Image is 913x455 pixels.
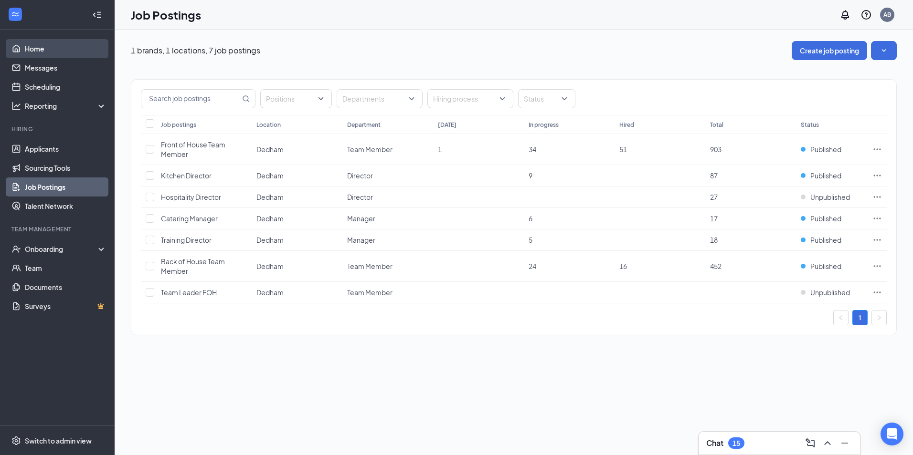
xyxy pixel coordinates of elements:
[810,192,850,202] span: Unpublished
[252,134,342,165] td: Dedham
[837,435,852,451] button: Minimize
[25,58,106,77] a: Messages
[710,262,722,270] span: 452
[252,282,342,303] td: Dedham
[25,436,92,445] div: Switch to admin view
[524,115,615,134] th: In progress
[141,90,240,108] input: Search job postings
[25,278,106,297] a: Documents
[710,236,718,244] span: 18
[11,244,21,254] svg: UserCheck
[347,193,373,201] span: Director
[860,9,872,21] svg: QuestionInfo
[342,165,433,186] td: Director
[619,145,627,154] span: 51
[25,196,106,216] a: Talent Network
[256,262,284,270] span: Dedham
[25,139,106,158] a: Applicants
[252,186,342,208] td: Dedham
[839,9,851,21] svg: Notifications
[820,435,835,451] button: ChevronUp
[872,235,882,245] svg: Ellipses
[342,208,433,229] td: Manager
[256,145,284,154] span: Dedham
[810,235,841,245] span: Published
[810,288,850,297] span: Unpublished
[252,208,342,229] td: Dedham
[529,262,536,270] span: 24
[872,261,882,271] svg: Ellipses
[25,297,106,316] a: SurveysCrown
[342,134,433,165] td: Team Member
[11,125,105,133] div: Hiring
[803,435,818,451] button: ComposeMessage
[161,121,196,129] div: Job postings
[871,310,887,325] button: right
[879,46,889,55] svg: SmallChevronDown
[347,121,381,129] div: Department
[792,41,867,60] button: Create job posting
[810,214,841,223] span: Published
[347,145,393,154] span: Team Member
[710,193,718,201] span: 27
[342,229,433,251] td: Manager
[347,171,373,180] span: Director
[433,115,524,134] th: [DATE]
[822,437,833,449] svg: ChevronUp
[838,315,844,321] span: left
[25,259,106,278] a: Team
[131,45,260,56] p: 1 brands, 1 locations, 7 job postings
[710,214,718,223] span: 17
[11,101,21,111] svg: Analysis
[529,214,532,223] span: 6
[342,251,433,282] td: Team Member
[872,288,882,297] svg: Ellipses
[852,310,868,325] li: 1
[710,171,718,180] span: 87
[161,214,218,223] span: Catering Manager
[161,140,225,158] span: Front of House Team Member
[161,257,225,275] span: Back of House Team Member
[256,171,284,180] span: Dedham
[733,439,740,447] div: 15
[25,39,106,58] a: Home
[347,288,393,297] span: Team Member
[796,115,868,134] th: Status
[529,236,532,244] span: 5
[883,10,891,19] div: AB
[25,177,106,196] a: Job Postings
[161,171,212,180] span: Kitchen Director
[252,165,342,186] td: Dedham
[871,41,897,60] button: SmallChevronDown
[710,145,722,154] span: 903
[872,214,882,223] svg: Ellipses
[805,437,816,449] svg: ComposeMessage
[342,186,433,208] td: Director
[839,437,850,449] svg: Minimize
[872,171,882,180] svg: Ellipses
[872,192,882,202] svg: Ellipses
[161,288,217,297] span: Team Leader FOH
[256,121,281,129] div: Location
[256,193,284,201] span: Dedham
[833,310,849,325] li: Previous Page
[25,244,98,254] div: Onboarding
[252,229,342,251] td: Dedham
[161,193,221,201] span: Hospitality Director
[871,310,887,325] li: Next Page
[529,145,536,154] span: 34
[833,310,849,325] button: left
[92,10,102,20] svg: Collapse
[256,214,284,223] span: Dedham
[853,310,867,325] a: 1
[25,101,107,111] div: Reporting
[705,115,796,134] th: Total
[11,225,105,233] div: Team Management
[706,438,723,448] h3: Chat
[252,251,342,282] td: Dedham
[25,158,106,177] a: Sourcing Tools
[619,262,627,270] span: 16
[347,236,375,244] span: Manager
[25,77,106,96] a: Scheduling
[256,236,284,244] span: Dedham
